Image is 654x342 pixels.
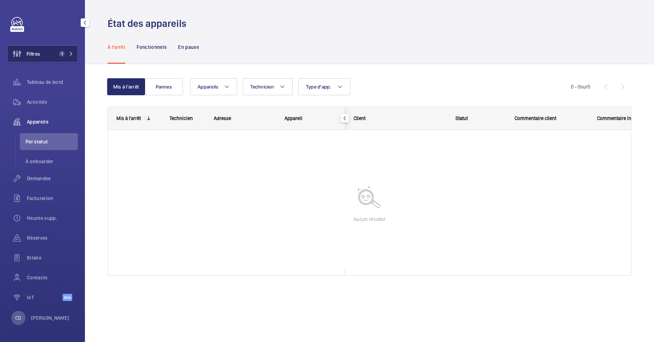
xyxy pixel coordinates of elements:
div: Appareil [285,115,337,121]
span: Client [354,115,366,121]
span: 0 - 0 0 [571,84,590,89]
span: Appareils [27,118,78,125]
p: À l'arrêt [108,44,125,51]
span: Filtres [27,50,40,57]
span: sur [580,84,587,90]
span: Bilans [27,254,78,261]
div: Mis à l'arrêt [116,115,141,121]
span: Heures supp. [27,215,78,222]
span: Par statut [25,138,78,145]
button: Filtres1 [7,45,78,62]
span: Facturation [27,195,78,202]
button: Mis à l'arrêt [107,78,145,95]
button: Technicien [243,78,293,95]
span: IoT [27,294,63,301]
span: Contacts [27,274,78,281]
button: Type d'app. [298,78,350,95]
span: Technicien [170,115,193,121]
span: Beta [63,294,72,301]
p: En pause [178,44,199,51]
p: CD [15,314,21,321]
span: Tableau de bord [27,79,78,86]
button: Appareils [190,78,237,95]
span: Activités [27,98,78,106]
span: À onboarder [25,158,78,165]
p: Fonctionnels [137,44,167,51]
span: Demandes [27,175,78,182]
span: Appareils [197,84,218,90]
button: Pannes [145,78,183,95]
span: Commentaire interne [597,115,642,121]
h1: État des appareils [108,17,191,30]
span: Réserves [27,234,78,241]
p: [PERSON_NAME] [31,314,69,321]
span: Adresse [214,115,231,121]
span: Commentaire client [515,115,556,121]
span: Technicien [250,84,274,90]
span: 1 [59,51,65,57]
span: Type d'app. [306,84,332,90]
span: Statut [455,115,468,121]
